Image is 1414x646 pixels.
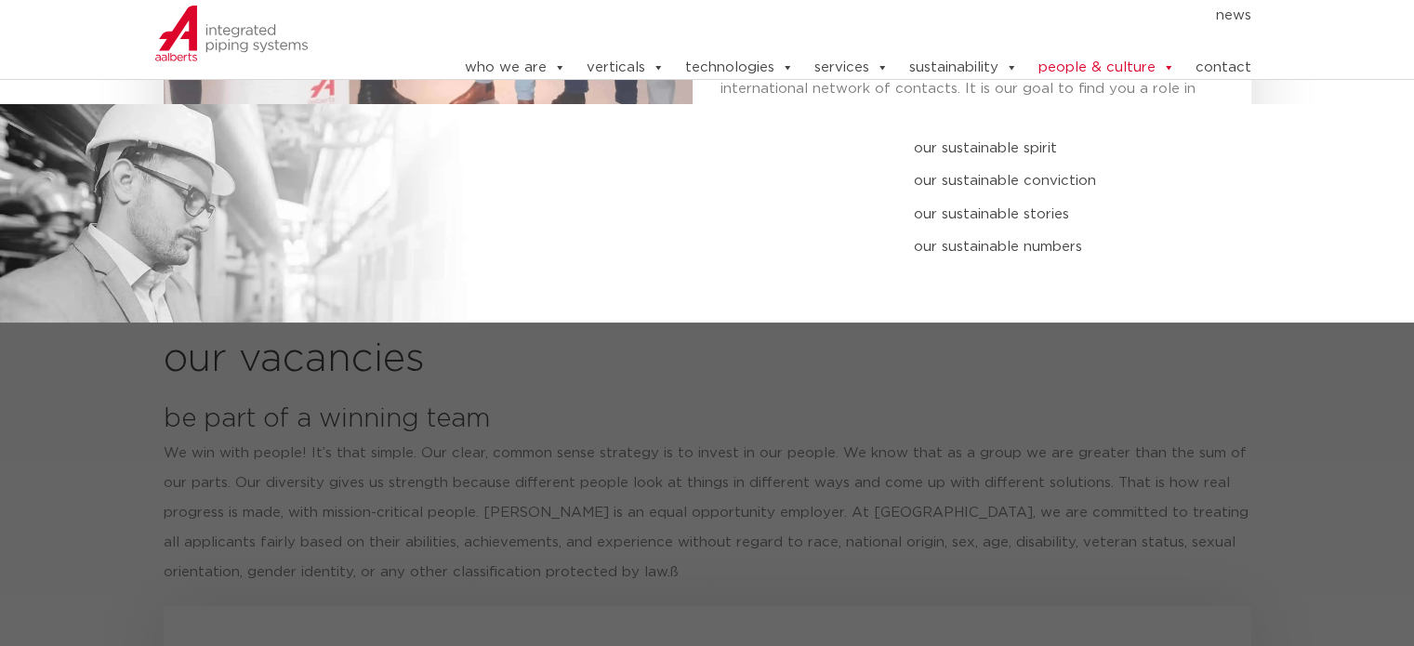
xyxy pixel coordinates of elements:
[1215,1,1250,31] a: news
[684,49,793,86] a: technologies
[164,337,1251,382] h2: our vacancies
[914,137,1229,161] a: our sustainable spirit
[586,49,664,86] a: verticals
[407,1,1251,31] nav: Menu
[1037,49,1174,86] a: people & culture
[813,49,888,86] a: services
[914,203,1229,227] a: our sustainable stories
[164,439,1251,587] p: We win with people! It’s that simple. Our clear, common sense strategy is to invest in our people...
[914,235,1229,259] a: our sustainable numbers
[464,49,565,86] a: who we are
[1195,49,1250,86] a: contact
[908,49,1017,86] a: sustainability
[914,169,1229,193] a: our sustainable conviction
[164,400,969,439] h3: be part of a winning team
